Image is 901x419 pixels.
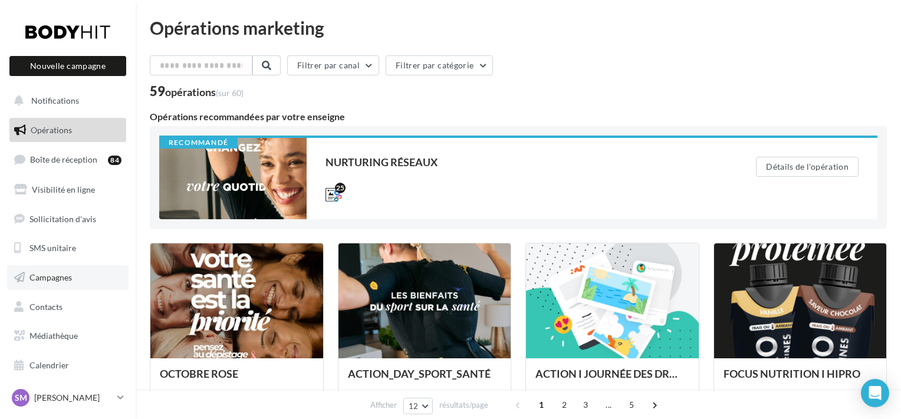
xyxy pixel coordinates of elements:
span: 2 [555,395,574,414]
span: Calendrier [29,360,69,370]
div: 59 [150,85,244,98]
a: Contacts [7,295,129,319]
div: 84 [108,156,121,165]
span: Visibilité en ligne [32,184,95,194]
span: Afficher [370,400,397,411]
button: Filtrer par catégorie [386,55,493,75]
div: NURTURING RÉSEAUX [325,157,709,167]
span: résultats/page [439,400,488,411]
a: Boîte de réception84 [7,147,129,172]
span: Contacts [29,302,63,312]
a: SM [PERSON_NAME] [9,387,126,409]
div: ACTION I JOURNÉE DES DROITS DES FEMMES [535,368,689,391]
div: FOCUS NUTRITION I HIPRO [724,368,877,391]
button: Filtrer par canal [287,55,379,75]
a: Visibilité en ligne [7,177,129,202]
span: Boîte de réception [30,154,97,164]
span: 5 [622,395,641,414]
span: 3 [576,395,595,414]
span: Notifications [31,95,79,105]
p: [PERSON_NAME] [34,392,113,404]
div: ACTION_DAY_SPORT_SANTÉ [348,368,502,391]
div: Opérations marketing [150,19,887,37]
button: Nouvelle campagne [9,56,126,76]
span: ... [599,395,618,414]
div: opérations [165,87,244,97]
span: 12 [409,401,419,411]
a: Opérations [7,118,129,143]
button: Détails de l'opération [756,157,859,177]
div: OCTOBRE ROSE [160,368,314,391]
span: Médiathèque [29,331,78,341]
a: Campagnes [7,265,129,290]
a: Sollicitation d'avis [7,207,129,232]
span: SMS unitaire [29,243,76,253]
div: Open Intercom Messenger [861,379,889,407]
a: Calendrier [7,353,129,378]
span: Opérations [31,125,72,135]
span: 1 [532,395,551,414]
div: Recommandé [159,138,238,149]
button: Notifications [7,88,124,113]
span: SM [15,392,27,404]
span: Campagnes [29,272,72,282]
span: (sur 60) [216,88,244,98]
div: Opérations recommandées par votre enseigne [150,112,887,121]
button: 12 [403,398,433,414]
a: SMS unitaire [7,236,129,260]
div: 25 [335,183,346,193]
a: Médiathèque [7,324,129,348]
span: Sollicitation d'avis [29,213,96,223]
